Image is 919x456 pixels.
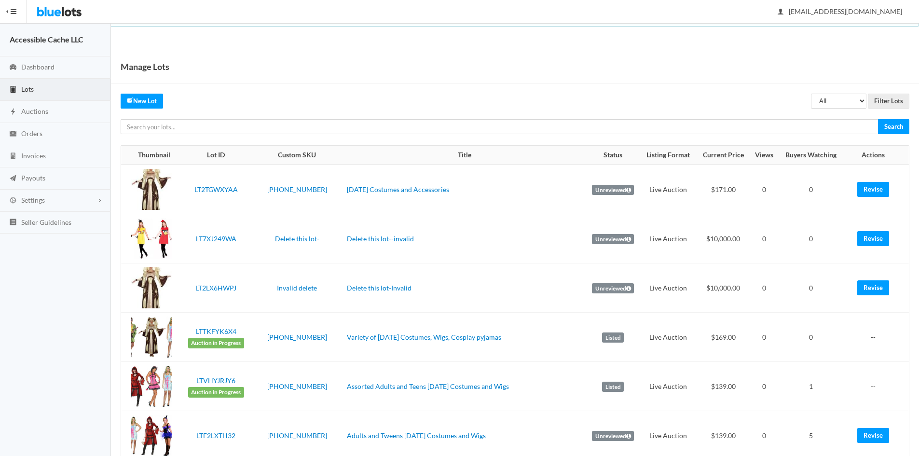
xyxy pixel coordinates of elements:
[750,214,778,263] td: 0
[592,234,634,245] label: Unreviewed
[640,362,696,411] td: Live Auction
[8,108,18,117] ion-icon: flash
[347,431,486,440] a: Adults and Tweens [DATE] Costumes and Wigs
[857,280,889,295] a: Revise
[121,146,181,165] th: Thumbnail
[857,231,889,246] a: Revise
[196,327,236,335] a: LTTKFYK6X4
[592,431,634,442] label: Unreviewed
[779,214,843,263] td: 0
[188,338,244,348] span: Auction in Progress
[779,146,843,165] th: Buyers Watching
[750,313,778,362] td: 0
[277,284,317,292] a: Invalid delete
[121,94,163,109] a: createNew Lot
[779,313,843,362] td: 0
[8,196,18,206] ion-icon: cog
[8,152,18,161] ion-icon: calculator
[181,146,251,165] th: Lot ID
[21,174,45,182] span: Payouts
[343,146,586,165] th: Title
[21,196,45,204] span: Settings
[21,129,42,138] span: Orders
[347,185,449,193] a: [DATE] Costumes and Accessories
[697,263,750,313] td: $10,000.00
[857,182,889,197] a: Revise
[592,185,634,195] label: Unreviewed
[779,165,843,214] td: 0
[878,119,909,134] input: Search
[21,63,55,71] span: Dashboard
[750,165,778,214] td: 0
[640,146,696,165] th: Listing Format
[779,263,843,313] td: 0
[121,119,878,134] input: Search your lots...
[347,333,501,341] a: Variety of [DATE] Costumes, Wigs, Cosplay pyjamas
[697,362,750,411] td: $139.00
[251,146,343,165] th: Custom SKU
[857,428,889,443] a: Revise
[194,185,238,193] a: LT2TGWXYAA
[275,235,319,243] a: Delete this lot-
[843,146,909,165] th: Actions
[196,376,235,385] a: LTVHYJRJY6
[750,146,778,165] th: Views
[196,235,236,243] a: LT7XJ249WA
[778,7,902,15] span: [EMAIL_ADDRESS][DOMAIN_NAME]
[640,313,696,362] td: Live Auction
[602,382,624,392] label: Listed
[127,97,133,103] ion-icon: create
[776,8,785,17] ion-icon: person
[697,146,750,165] th: Current Price
[602,332,624,343] label: Listed
[750,362,778,411] td: 0
[188,387,244,398] span: Auction in Progress
[267,185,327,193] a: [PHONE_NUMBER]
[697,165,750,214] td: $171.00
[121,59,169,74] h1: Manage Lots
[779,362,843,411] td: 1
[586,146,640,165] th: Status
[8,130,18,139] ion-icon: cash
[267,431,327,440] a: [PHONE_NUMBER]
[267,333,327,341] a: [PHONE_NUMBER]
[843,313,909,362] td: --
[843,362,909,411] td: --
[640,214,696,263] td: Live Auction
[8,218,18,227] ion-icon: list box
[10,35,83,44] strong: Accessible Cache LLC
[21,85,34,93] span: Lots
[750,263,778,313] td: 0
[267,382,327,390] a: [PHONE_NUMBER]
[8,174,18,183] ion-icon: paper plane
[640,263,696,313] td: Live Auction
[21,152,46,160] span: Invoices
[697,214,750,263] td: $10,000.00
[868,94,909,109] input: Filter Lots
[195,284,236,292] a: LT2LX6HWPJ
[347,284,411,292] a: Delete this lot-Invalid
[21,218,71,226] span: Seller Guidelines
[640,165,696,214] td: Live Auction
[196,431,235,440] a: LTF2LXTH32
[21,107,48,115] span: Auctions
[8,85,18,95] ion-icon: clipboard
[8,63,18,72] ion-icon: speedometer
[697,313,750,362] td: $169.00
[347,382,509,390] a: Assorted Adults and Teens [DATE] Costumes and Wigs
[347,235,414,243] a: Delete this lot--invalid
[592,283,634,294] label: Unreviewed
